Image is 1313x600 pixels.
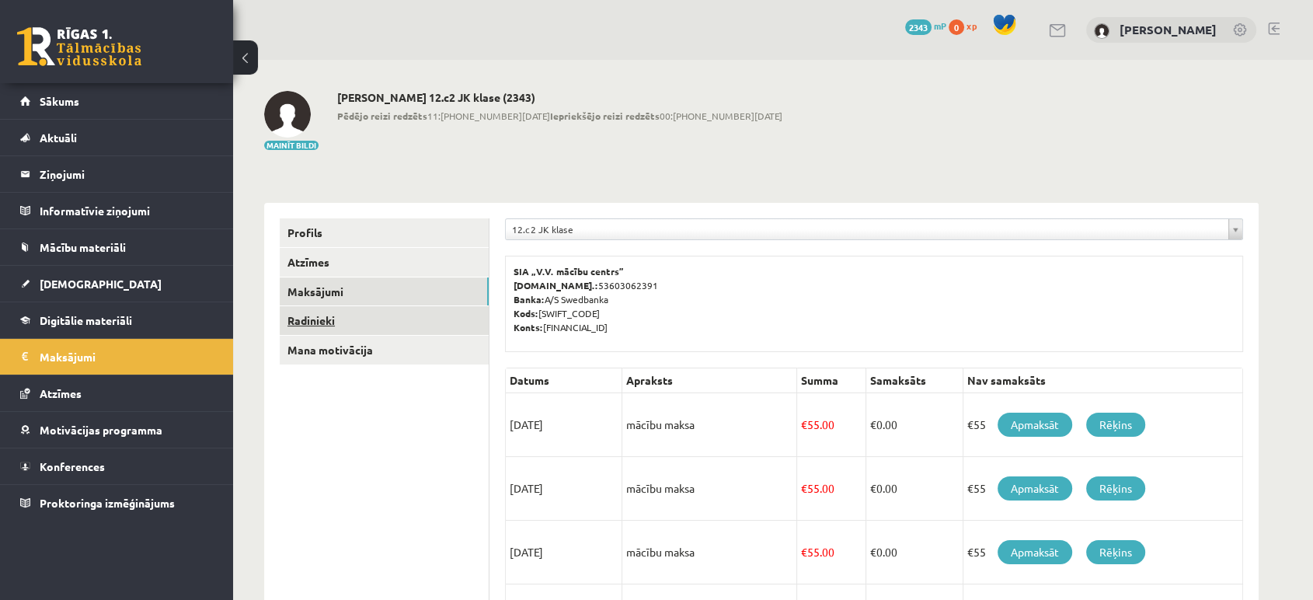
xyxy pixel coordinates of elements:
b: Konts: [514,321,543,333]
legend: Maksājumi [40,339,214,375]
td: mācību maksa [622,521,797,584]
b: Pēdējo reizi redzēts [337,110,427,122]
span: xp [966,19,977,32]
span: Sākums [40,94,79,108]
span: € [801,481,807,495]
button: Mainīt bildi [264,141,319,150]
td: [DATE] [506,393,622,457]
a: Apmaksāt [998,540,1072,564]
span: 0 [949,19,964,35]
a: Aktuāli [20,120,214,155]
td: 0.00 [865,393,963,457]
a: Atzīmes [20,375,214,411]
a: Profils [280,218,489,247]
a: Rīgas 1. Tālmācības vidusskola [17,27,141,66]
img: Jekaterina Zeļeņina [264,91,311,138]
td: €55 [963,393,1242,457]
a: Rēķins [1086,540,1145,564]
span: € [870,481,876,495]
a: Proktoringa izmēģinājums [20,485,214,521]
td: mācību maksa [622,457,797,521]
h2: [PERSON_NAME] 12.c2 JK klase (2343) [337,91,782,104]
a: Rēķins [1086,476,1145,501]
a: Atzīmes [280,248,489,277]
span: Proktoringa izmēģinājums [40,496,175,510]
th: Summa [797,368,866,393]
a: [DEMOGRAPHIC_DATA] [20,266,214,302]
span: € [801,417,807,431]
a: Maksājumi [20,339,214,375]
a: Maksājumi [280,277,489,306]
td: [DATE] [506,457,622,521]
td: 55.00 [797,521,866,584]
a: Informatīvie ziņojumi [20,193,214,228]
a: 0 xp [949,19,984,32]
th: Datums [506,368,622,393]
a: 12.c2 JK klase [506,219,1242,239]
b: SIA „V.V. mācību centrs” [514,265,625,277]
span: Mācību materiāli [40,240,126,254]
span: Aktuāli [40,131,77,145]
a: [PERSON_NAME] [1120,22,1217,37]
b: Banka: [514,293,545,305]
a: 2343 mP [905,19,946,32]
a: Mācību materiāli [20,229,214,265]
span: € [870,417,876,431]
td: [DATE] [506,521,622,584]
td: 55.00 [797,457,866,521]
span: Atzīmes [40,386,82,400]
td: 0.00 [865,457,963,521]
a: Konferences [20,448,214,484]
legend: Ziņojumi [40,156,214,192]
th: Samaksāts [865,368,963,393]
a: Rēķins [1086,413,1145,437]
span: mP [934,19,946,32]
a: Motivācijas programma [20,412,214,448]
span: Motivācijas programma [40,423,162,437]
span: [DEMOGRAPHIC_DATA] [40,277,162,291]
b: Kods: [514,307,538,319]
td: €55 [963,521,1242,584]
th: Apraksts [622,368,797,393]
span: € [801,545,807,559]
b: [DOMAIN_NAME].: [514,279,598,291]
th: Nav samaksāts [963,368,1242,393]
span: 11:[PHONE_NUMBER][DATE] 00:[PHONE_NUMBER][DATE] [337,109,782,123]
span: 12.c2 JK klase [512,219,1222,239]
a: Apmaksāt [998,413,1072,437]
td: 55.00 [797,393,866,457]
td: mācību maksa [622,393,797,457]
span: Digitālie materiāli [40,313,132,327]
a: Radinieki [280,306,489,335]
a: Apmaksāt [998,476,1072,501]
a: Digitālie materiāli [20,302,214,338]
legend: Informatīvie ziņojumi [40,193,214,228]
a: Mana motivācija [280,336,489,365]
td: 0.00 [865,521,963,584]
span: Konferences [40,459,105,473]
b: Iepriekšējo reizi redzēts [550,110,660,122]
span: 2343 [905,19,932,35]
img: Jekaterina Zeļeņina [1094,23,1109,39]
a: Sākums [20,83,214,119]
a: Ziņojumi [20,156,214,192]
span: € [870,545,876,559]
p: 53603062391 A/S Swedbanka [SWIFT_CODE] [FINANCIAL_ID] [514,264,1235,334]
td: €55 [963,457,1242,521]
